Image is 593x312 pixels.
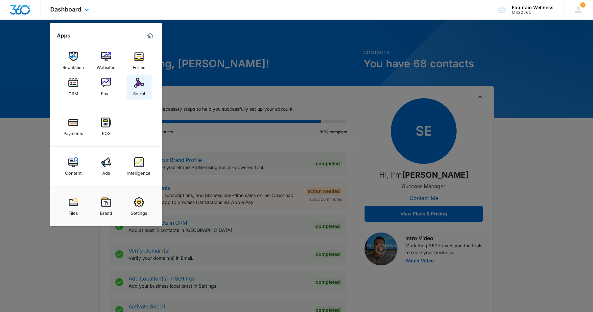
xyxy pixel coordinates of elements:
div: Forms [133,61,145,70]
a: Brand [94,194,119,219]
a: Email [94,75,119,100]
a: Reputation [61,48,86,73]
div: Reputation [62,61,84,70]
a: Settings [127,194,152,219]
div: account id [512,10,554,15]
div: account name [512,5,554,10]
a: POS [94,114,119,139]
a: Intelligence [127,154,152,179]
div: Files [68,207,78,216]
div: Settings [131,207,147,216]
a: Ads [94,154,119,179]
a: Websites [94,48,119,73]
div: Social [133,88,145,96]
div: Websites [97,61,115,70]
div: Intelligence [127,167,151,176]
div: Content [65,167,82,176]
a: Social [127,75,152,100]
div: notifications count [580,2,585,8]
a: Payments [61,114,86,139]
h2: Apps [57,33,70,39]
a: Forms [127,48,152,73]
a: Marketing 360® Dashboard [145,31,155,41]
div: POS [102,127,110,136]
a: CRM [61,75,86,100]
a: Files [61,194,86,219]
div: Brand [100,207,112,216]
span: Dashboard [50,6,81,13]
span: 1 [580,2,585,8]
a: Content [61,154,86,179]
div: CRM [68,88,78,96]
div: Ads [102,167,110,176]
div: Email [101,88,111,96]
div: Payments [63,127,83,136]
